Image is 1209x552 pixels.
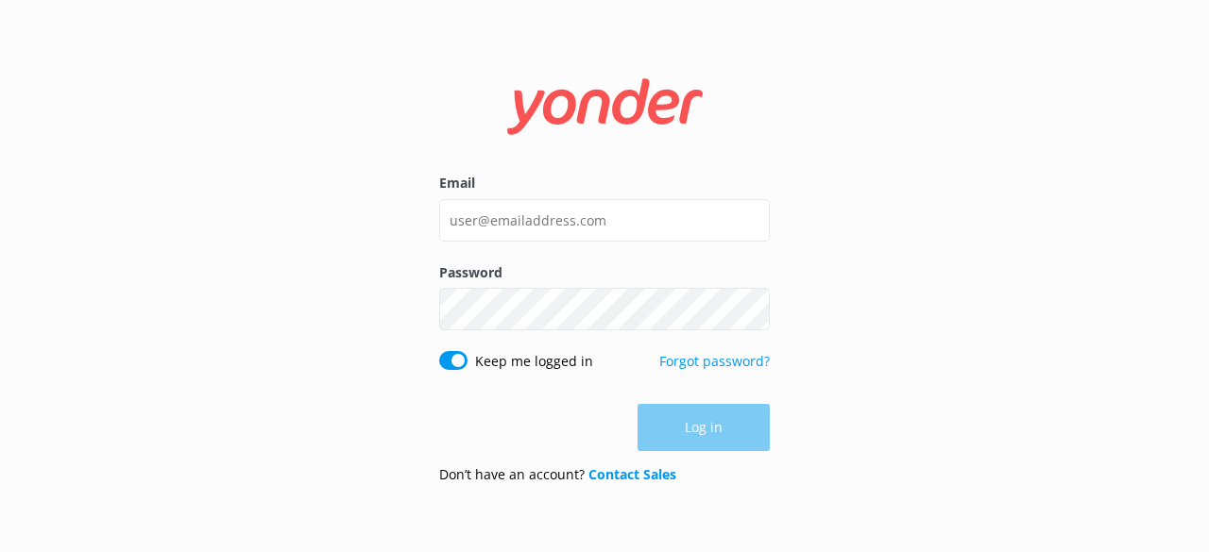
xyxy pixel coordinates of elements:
[439,464,676,485] p: Don’t have an account?
[475,351,593,372] label: Keep me logged in
[659,352,770,370] a: Forgot password?
[732,291,770,328] button: Show password
[439,262,770,283] label: Password
[439,199,770,242] input: user@emailaddress.com
[588,465,676,483] a: Contact Sales
[439,173,770,193] label: Email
